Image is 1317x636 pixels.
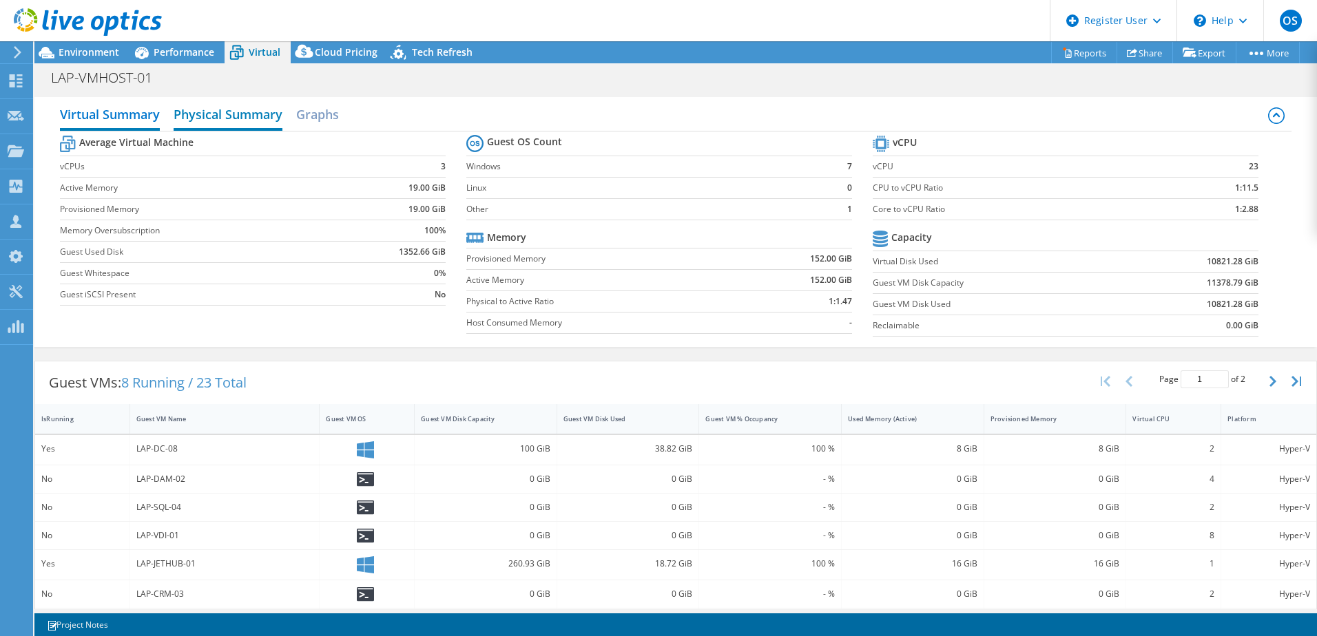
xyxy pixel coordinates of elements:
[1227,441,1310,456] div: Hyper-V
[421,441,550,456] div: 100 GiB
[1227,528,1310,543] div: Hyper-V
[847,181,852,195] b: 0
[1207,276,1258,290] b: 11378.79 GiB
[991,500,1120,515] div: 0 GiB
[1132,414,1198,423] div: Virtual CPU
[41,586,123,602] div: No
[1280,10,1302,32] span: OS
[136,528,313,543] div: LAP-VDI-01
[991,586,1120,602] div: 0 GiB
[466,316,740,330] label: Host Consumed Memory
[154,45,214,59] span: Performance
[41,500,123,515] div: No
[41,441,123,456] div: Yes
[37,616,118,633] a: Project Notes
[1227,471,1310,487] div: Hyper-V
[848,441,977,456] div: 8 GiB
[848,414,961,423] div: Used Memory (Active)
[829,295,852,308] b: 1:1.47
[873,276,1125,290] label: Guest VM Disk Capacity
[1227,414,1294,423] div: Platform
[810,252,852,266] b: 152.00 GiB
[174,100,282,131] h2: Physical Summary
[60,202,345,216] label: Provisioned Memory
[873,255,1125,268] label: Virtual Disk Used
[421,500,550,515] div: 0 GiB
[435,288,446,301] b: No
[1227,556,1310,571] div: Hyper-V
[441,160,446,173] b: 3
[848,586,977,602] div: 0 GiB
[1132,471,1214,487] div: 4
[563,586,693,602] div: 0 GiB
[41,471,123,487] div: No
[873,160,1170,173] label: vCPU
[60,224,345,237] label: Memory Oversubscription
[847,160,852,173] b: 7
[991,471,1120,487] div: 0 GiB
[315,45,377,59] span: Cloud Pricing
[891,231,932,244] b: Capacity
[1181,370,1229,388] input: jump to page
[1159,370,1245,388] span: Page of
[60,266,345,280] label: Guest Whitespace
[563,556,693,571] div: 18.72 GiB
[466,160,833,173] label: Windows
[1227,500,1310,515] div: Hyper-V
[136,471,313,487] div: LAP-DAM-02
[249,45,280,59] span: Virtual
[1235,181,1258,195] b: 1:11.5
[705,556,835,571] div: 100 %
[424,224,446,237] b: 100%
[848,556,977,571] div: 16 GiB
[421,528,550,543] div: 0 GiB
[873,319,1125,332] label: Reclaimable
[421,586,550,602] div: 0 GiB
[991,441,1120,456] div: 8 GiB
[466,252,740,266] label: Provisioned Memory
[41,556,123,571] div: Yes
[60,288,345,301] label: Guest iSCSI Present
[466,202,833,216] label: Other
[421,471,550,487] div: 0 GiB
[1227,586,1310,602] div: Hyper-V
[1236,42,1300,63] a: More
[136,556,313,571] div: LAP-JETHUB-01
[296,100,339,128] h2: Graphs
[810,273,852,287] b: 152.00 GiB
[434,266,446,280] b: 0%
[848,528,977,543] div: 0 GiB
[60,245,345,259] label: Guest Used Disk
[873,297,1125,311] label: Guest VM Disk Used
[1132,556,1214,571] div: 1
[847,202,852,216] b: 1
[136,500,313,515] div: LAP-SQL-04
[466,181,833,195] label: Linux
[136,414,297,423] div: Guest VM Name
[1132,500,1214,515] div: 2
[136,441,313,456] div: LAP-DC-08
[1117,42,1173,63] a: Share
[121,373,247,392] span: 8 Running / 23 Total
[705,586,835,602] div: - %
[487,135,562,149] b: Guest OS Count
[873,202,1170,216] label: Core to vCPU Ratio
[408,202,446,216] b: 19.00 GiB
[399,245,446,259] b: 1352.66 GiB
[563,471,693,487] div: 0 GiB
[60,160,345,173] label: vCPUs
[563,441,693,456] div: 38.82 GiB
[60,181,345,195] label: Active Memory
[1207,297,1258,311] b: 10821.28 GiB
[705,441,835,456] div: 100 %
[705,414,818,423] div: Guest VM % Occupancy
[45,70,174,85] h1: LAP-VMHOST-01
[1132,441,1214,456] div: 2
[1194,14,1206,27] svg: \n
[1226,319,1258,332] b: 0.00 GiB
[991,528,1120,543] div: 0 GiB
[563,528,693,543] div: 0 GiB
[1132,528,1214,543] div: 8
[873,181,1170,195] label: CPU to vCPU Ratio
[466,295,740,308] label: Physical to Active Ratio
